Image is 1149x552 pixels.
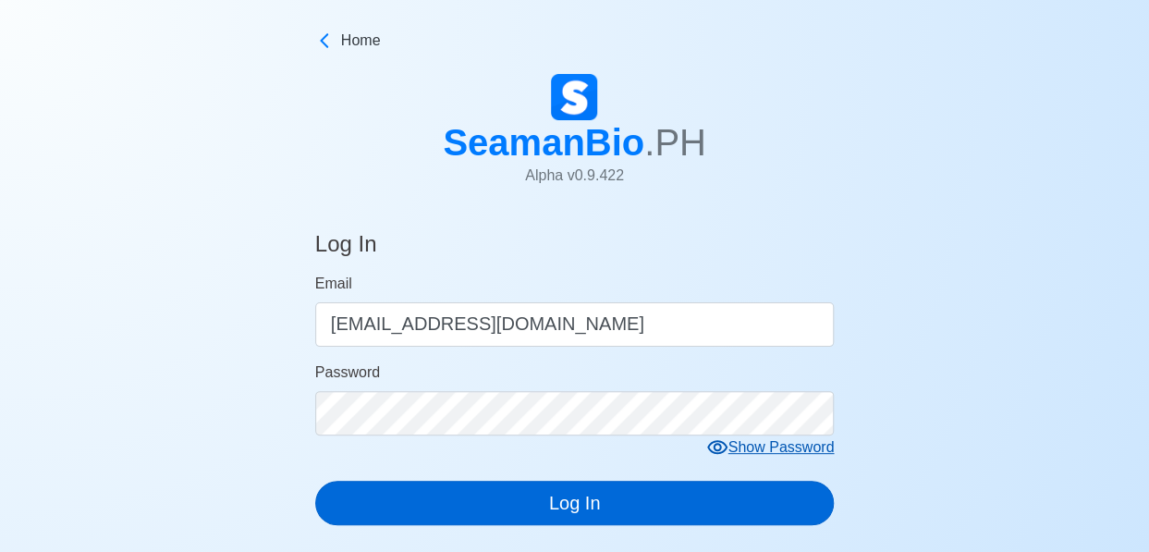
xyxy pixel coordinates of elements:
p: Alpha v 0.9.422 [443,165,706,187]
input: Your email [315,302,835,347]
img: Logo [551,74,597,120]
a: SeamanBio.PHAlpha v0.9.422 [443,74,706,202]
h4: Log In [315,231,377,265]
button: Log In [315,481,835,525]
span: Password [315,364,380,380]
span: Home [341,30,381,52]
span: Email [315,276,352,291]
h1: SeamanBio [443,120,706,165]
a: Home [315,30,835,52]
span: .PH [644,122,706,163]
div: Show Password [706,436,835,460]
